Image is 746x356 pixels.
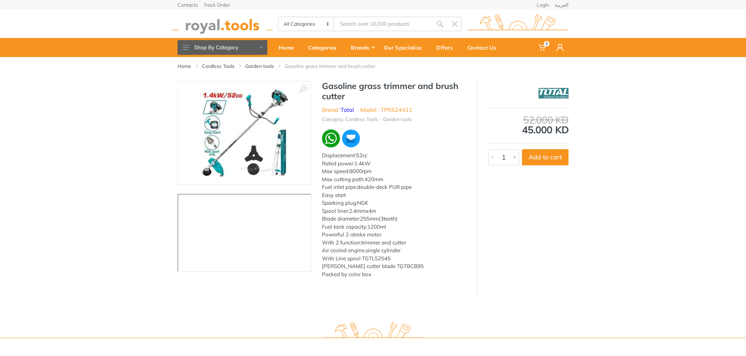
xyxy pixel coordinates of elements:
[274,38,303,57] a: Home
[178,63,568,70] nav: breadcrumb
[537,2,549,7] a: Login
[285,63,386,70] li: Gasoline grass trimmer and brush cutter
[178,40,267,55] button: Shop By Category
[467,14,568,34] img: royal.tools Logo
[488,115,568,125] div: 52.000 KD
[322,106,354,114] li: Brand :
[539,84,568,102] img: Total
[379,38,431,57] a: Our Specialize
[341,106,354,113] a: Total
[322,116,412,123] li: Category: Cordless Tools - Garden tools
[544,41,549,46] span: 0
[462,38,506,57] a: Contact Us
[303,40,346,55] div: Categories
[274,40,303,55] div: Home
[379,40,431,55] div: Our Specialize
[279,17,334,31] select: Category
[178,63,191,70] a: Home
[204,2,230,7] a: Track Order
[522,149,568,165] button: Add to cart
[323,322,424,342] img: royal.tools Logo
[200,89,288,177] img: Royal Tools - Gasoline grass trimmer and brush cutter
[431,40,462,55] div: Offers
[334,17,433,31] input: Site search
[178,2,198,7] a: Contacts
[341,129,361,148] img: ma.webp
[555,2,568,7] a: العربية
[303,38,346,57] a: Categories
[360,106,412,114] li: Model : TP5524411
[488,115,568,135] div: 45.000 KD
[245,63,274,70] a: Garden tools
[322,129,340,147] img: wa.webp
[322,152,466,286] div: Displacement:52cc Rated power:1.4kW Max speed:8000rpm Max cutting path:420mm Fuel inlet pipe:doub...
[431,38,462,57] a: Offers
[534,38,552,57] a: 0
[202,63,235,70] a: Cordless Tools
[322,81,466,101] h1: Gasoline grass trimmer and brush cutter
[462,40,506,55] div: Contact Us
[346,40,379,55] div: Brands
[172,14,273,34] img: royal.tools Logo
